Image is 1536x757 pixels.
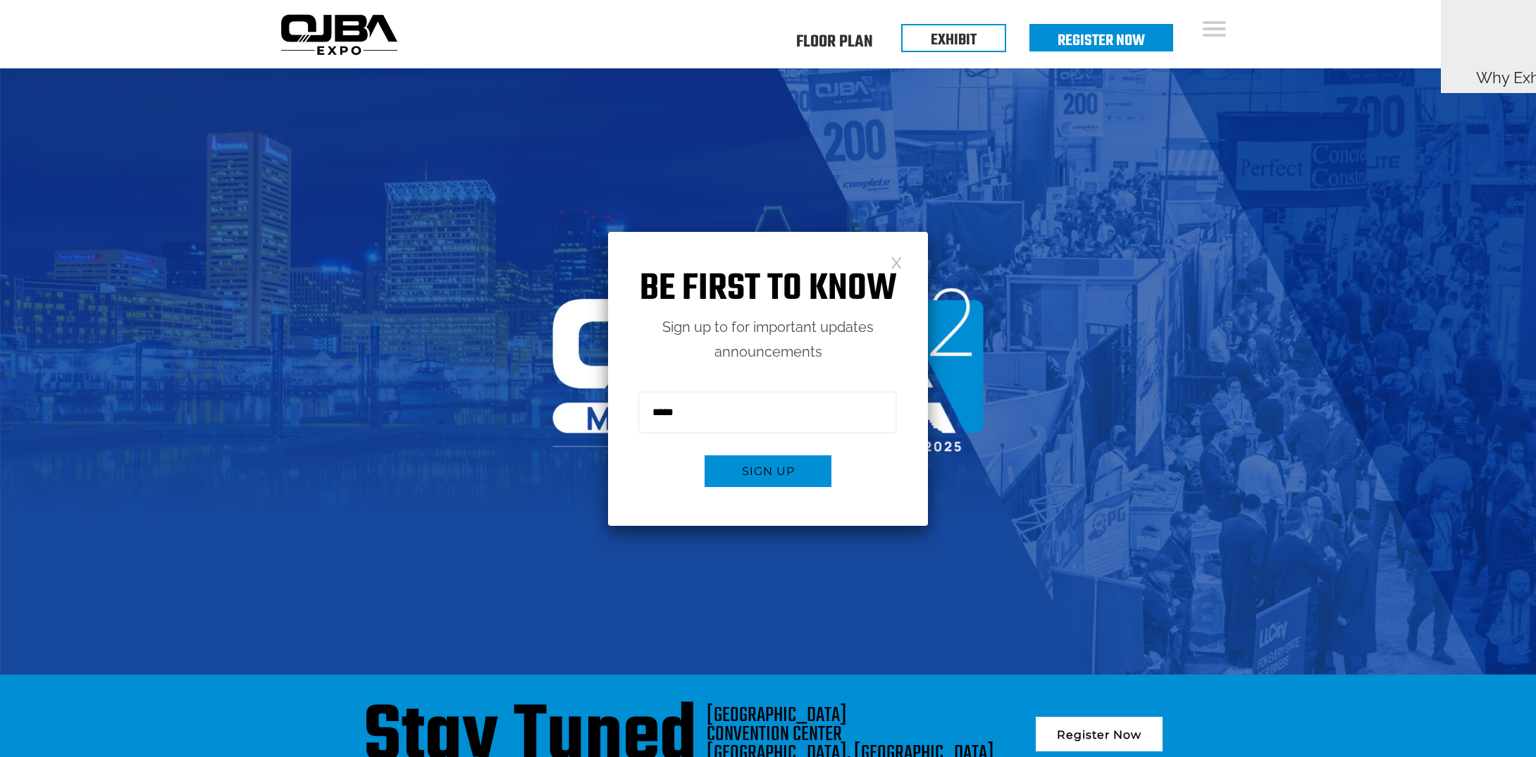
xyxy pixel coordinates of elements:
[1036,717,1163,751] a: Register Now
[931,28,977,52] a: EXHIBIT
[608,267,928,312] h1: Be first to know
[608,315,928,364] p: Sign up to for important updates announcements
[1058,29,1145,53] a: Register Now
[705,455,831,487] button: Sign up
[891,256,903,268] a: Close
